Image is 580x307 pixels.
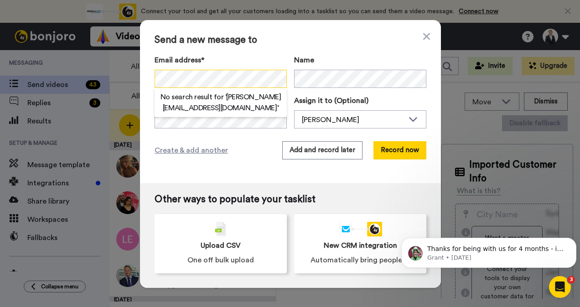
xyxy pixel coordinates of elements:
[155,145,228,156] span: Create & add another
[294,95,426,106] label: Assign it to (Optional)
[302,114,404,125] div: [PERSON_NAME]
[373,141,426,159] button: Record now
[155,35,426,46] span: Send a new message to
[155,92,287,113] h2: No search result for ‘ [PERSON_NAME][EMAIL_ADDRESS][DOMAIN_NAME] ’
[568,276,575,283] span: 3
[311,255,410,266] span: Automatically bring people in
[215,222,226,236] img: csv-grey.png
[155,55,287,66] label: Email address*
[187,255,254,266] span: One off bulk upload
[338,222,382,236] div: animation
[549,276,571,298] iframe: Intercom live chat
[201,240,241,251] span: Upload CSV
[398,219,580,282] iframe: Intercom notifications message
[155,194,426,205] span: Other ways to populate your tasklist
[294,55,314,66] span: Name
[324,240,397,251] span: New CRM integration
[282,141,362,159] button: Add and record later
